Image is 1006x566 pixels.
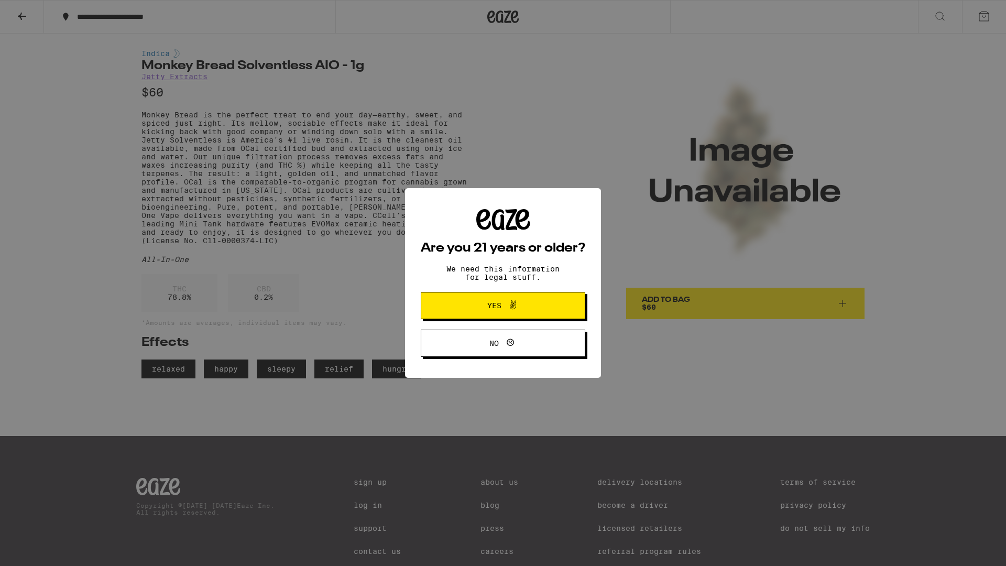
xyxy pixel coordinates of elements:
[438,265,568,281] p: We need this information for legal stuff.
[487,302,501,309] span: Yes
[421,242,585,255] h2: Are you 21 years or older?
[421,292,585,319] button: Yes
[489,340,499,347] span: No
[421,330,585,357] button: No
